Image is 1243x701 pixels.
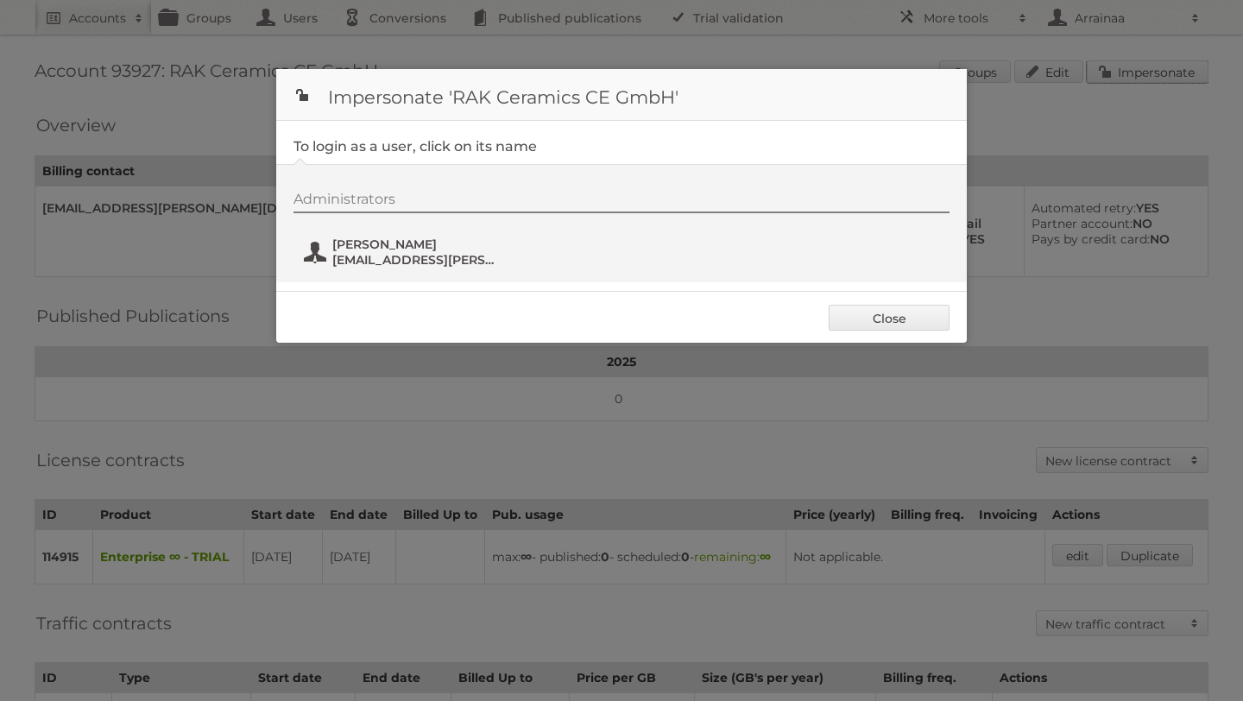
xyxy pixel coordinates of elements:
h1: Impersonate 'RAK Ceramics CE GmbH' [276,69,967,121]
button: [PERSON_NAME] [EMAIL_ADDRESS][PERSON_NAME][DOMAIN_NAME] [302,235,505,269]
span: [PERSON_NAME] [332,237,500,252]
div: Administrators [293,191,950,213]
legend: To login as a user, click on its name [293,138,537,155]
span: [EMAIL_ADDRESS][PERSON_NAME][DOMAIN_NAME] [332,252,500,268]
a: Close [829,305,950,331]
